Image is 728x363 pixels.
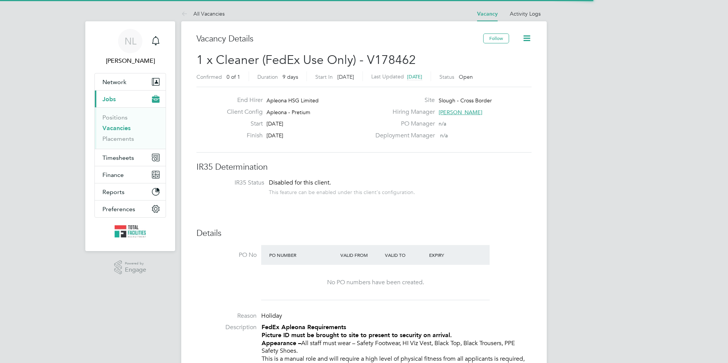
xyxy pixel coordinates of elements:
[315,73,333,80] label: Start In
[95,73,166,90] button: Network
[267,120,283,127] span: [DATE]
[125,36,136,46] span: NL
[459,73,473,80] span: Open
[267,132,283,139] span: [DATE]
[95,149,166,166] button: Timesheets
[102,188,125,196] span: Reports
[337,73,354,80] span: [DATE]
[262,323,346,331] strong: FedEx Apleona Requirements
[262,331,452,339] strong: Picture ID must be brought to site to present to security on arrival.
[196,323,257,331] label: Description
[102,205,135,213] span: Preferences
[95,107,166,149] div: Jobs
[269,279,482,287] div: No PO numbers have been created.
[267,248,338,262] div: PO Number
[85,21,175,251] nav: Main navigation
[204,179,264,187] label: IR35 Status
[227,73,240,80] span: 0 of 1
[196,312,257,320] label: Reason
[95,183,166,200] button: Reports
[483,33,509,43] button: Follow
[196,73,222,80] label: Confirmed
[407,73,422,80] span: [DATE]
[95,166,166,183] button: Finance
[196,228,532,239] h3: Details
[102,114,128,121] a: Positions
[196,33,483,45] h3: Vacancy Details
[95,201,166,217] button: Preferences
[102,96,116,103] span: Jobs
[102,124,131,132] a: Vacancies
[94,225,166,237] a: Go to home page
[221,120,263,128] label: Start
[371,73,404,80] label: Last Updated
[427,248,472,262] div: Expiry
[267,97,319,104] span: Apleona HSG Limited
[262,339,301,347] strong: Appearance –
[439,97,492,104] span: Slough - Cross Border
[257,73,278,80] label: Duration
[181,10,225,17] a: All Vacancies
[439,109,482,116] span: [PERSON_NAME]
[338,248,383,262] div: Valid From
[114,260,147,275] a: Powered byEngage
[115,225,146,237] img: tfrecruitment-logo-retina.png
[102,154,134,161] span: Timesheets
[269,187,415,196] div: This feature can be enabled under this client's configuration.
[102,135,134,142] a: Placements
[269,179,331,186] span: Disabled for this client.
[439,120,446,127] span: n/a
[371,132,435,140] label: Deployment Manager
[267,109,310,116] span: Apleona - Pretium
[261,312,282,320] span: Holiday
[383,248,428,262] div: Valid To
[102,171,124,178] span: Finance
[125,260,146,267] span: Powered by
[477,11,498,17] a: Vacancy
[221,108,263,116] label: Client Config
[221,132,263,140] label: Finish
[371,96,435,104] label: Site
[371,120,435,128] label: PO Manager
[196,162,532,173] h3: IR35 Determination
[94,56,166,65] span: Nicola Lawrence
[196,251,257,259] label: PO No
[510,10,541,17] a: Activity Logs
[95,91,166,107] button: Jobs
[196,53,416,67] span: 1 x Cleaner (FedEx Use Only) - V178462
[221,96,263,104] label: End Hirer
[94,29,166,65] a: NL[PERSON_NAME]
[102,78,126,86] span: Network
[371,108,435,116] label: Hiring Manager
[439,73,454,80] label: Status
[440,132,448,139] span: n/a
[283,73,298,80] span: 9 days
[125,267,146,273] span: Engage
